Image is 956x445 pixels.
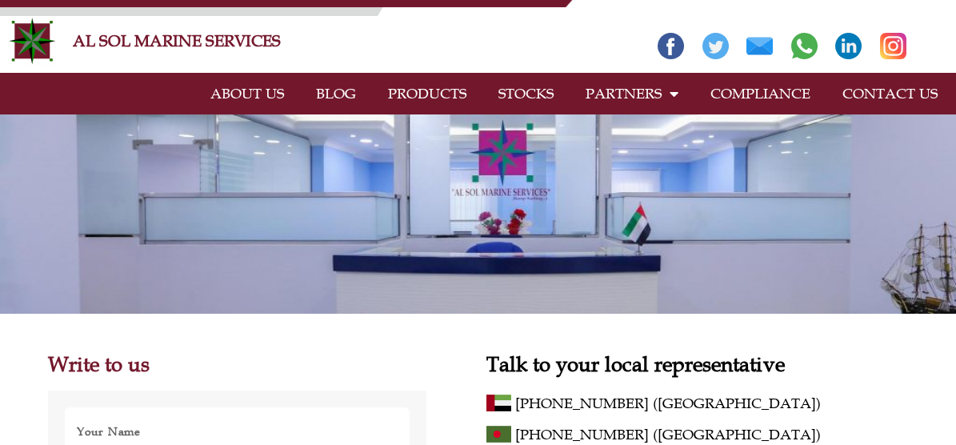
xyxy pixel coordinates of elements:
a: STOCKS [482,75,570,112]
a: CONTACT US [826,75,954,112]
a: BLOG [300,75,372,112]
span: [PHONE_NUMBER] ([GEOGRAPHIC_DATA]) [515,391,821,416]
a: ABOUT US [194,75,300,112]
h2: Talk to your local representative [486,354,907,375]
a: PARTNERS [570,75,694,112]
a: PRODUCTS [372,75,482,112]
h2: Write to us [48,354,427,375]
a: AL SOL MARINE SERVICES [73,31,281,50]
img: Alsolmarine-logo [8,17,56,65]
a: [PHONE_NUMBER] ([GEOGRAPHIC_DATA]) [515,391,908,416]
a: COMPLIANCE [694,75,826,112]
